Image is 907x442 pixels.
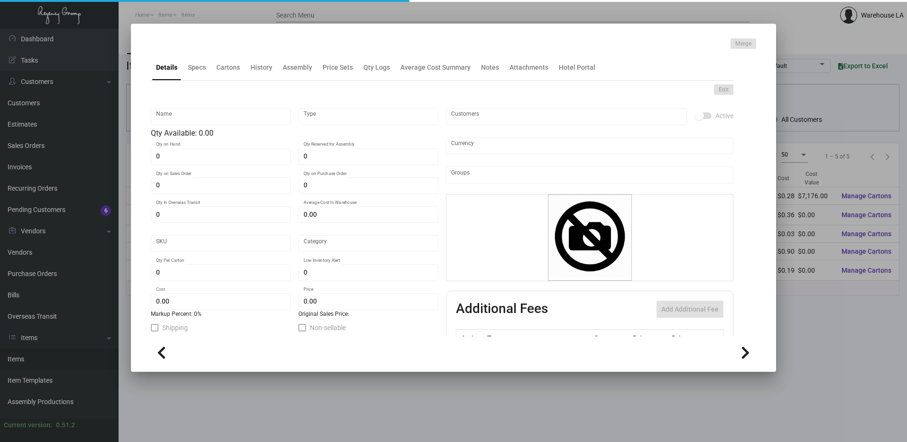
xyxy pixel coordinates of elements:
span: Add Additional Fee [661,305,719,313]
div: Cartons [216,63,240,73]
div: Specs [188,63,206,73]
span: Shipping [162,322,188,333]
div: Hotel Portal [559,63,595,73]
span: Merge [735,40,751,48]
div: History [250,63,272,73]
span: Non-sellable [310,322,346,333]
input: Add new.. [451,171,729,179]
div: Price Sets [323,63,353,73]
th: Price [630,330,669,346]
span: Edit [719,86,729,94]
div: 0.51.2 [56,420,75,430]
div: Qty Available: 0.00 [151,128,438,139]
div: Assembly [283,63,312,73]
span: Active [715,110,733,121]
div: Attachments [509,63,548,73]
th: Price type [669,330,712,346]
div: Qty Logs [363,63,390,73]
input: Add new.. [451,113,682,120]
button: Edit [714,84,733,95]
div: Details [156,63,177,73]
div: Average Cost Summary [400,63,471,73]
th: Cost [591,330,630,346]
div: Notes [481,63,499,73]
button: Merge [731,38,756,49]
button: Add Additional Fee [657,301,723,318]
div: Current version: [4,420,52,430]
h2: Additional Fees [456,301,548,318]
th: Type [485,330,591,346]
th: Active [456,330,485,346]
